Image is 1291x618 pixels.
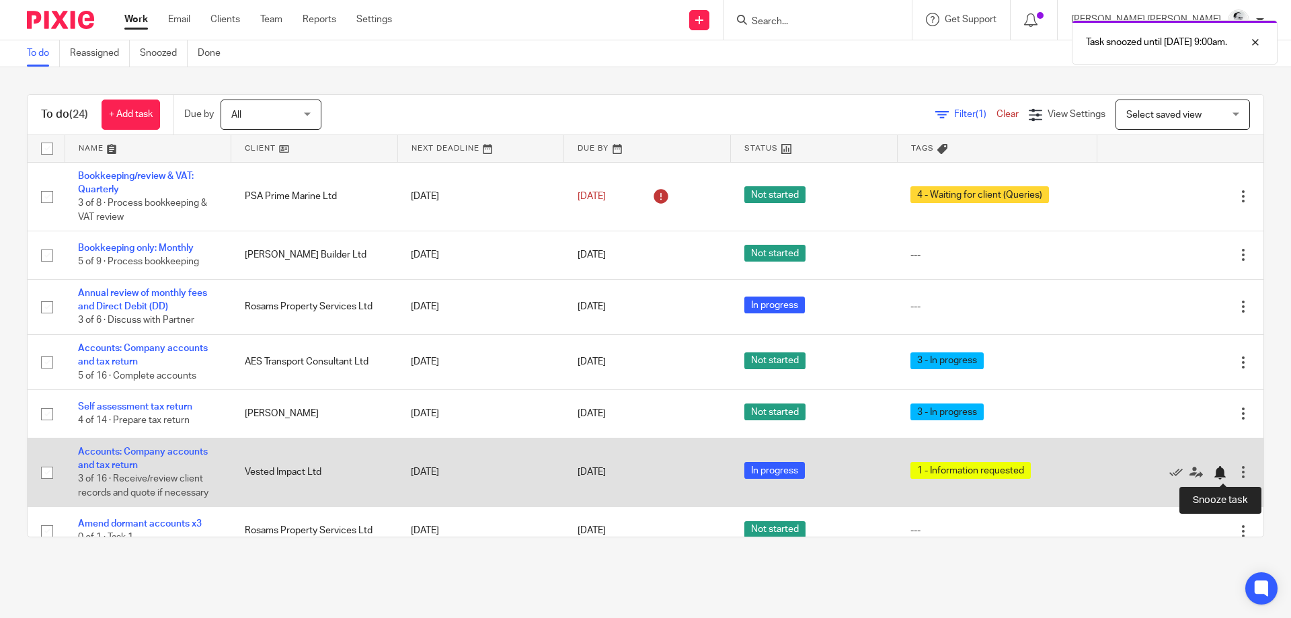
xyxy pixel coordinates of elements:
span: Not started [744,186,806,203]
span: Not started [744,521,806,538]
span: [DATE] [578,302,606,311]
span: In progress [744,462,805,479]
a: Amend dormant accounts x3 [78,519,202,529]
img: Pixie [27,11,94,29]
td: [DATE] [397,162,564,231]
span: [DATE] [578,409,606,418]
span: View Settings [1048,110,1105,119]
span: [DATE] [578,357,606,366]
span: 3 of 6 · Discuss with Partner [78,316,194,325]
div: --- [910,524,1083,537]
span: Not started [744,352,806,369]
p: Task snoozed until [DATE] 9:00am. [1086,36,1227,49]
td: [DATE] [397,279,564,334]
td: [DATE] [397,438,564,507]
span: 5 of 16 · Complete accounts [78,371,196,381]
td: Rosams Property Services Ltd [231,279,398,334]
span: 5 of 9 · Process bookkeeping [78,258,199,267]
a: + Add task [102,100,160,130]
span: (1) [976,110,986,119]
img: Mass_2025.jpg [1228,9,1249,31]
a: Done [198,40,231,67]
span: Select saved view [1126,110,1202,120]
span: [DATE] [578,250,606,260]
td: [PERSON_NAME] Builder Ltd [231,231,398,279]
td: AES Transport Consultant Ltd [231,334,398,389]
span: (24) [69,109,88,120]
span: 4 - Waiting for client (Queries) [910,186,1049,203]
div: --- [910,300,1083,313]
a: Reassigned [70,40,130,67]
span: Not started [744,403,806,420]
span: 0 of 1 · Task 1 [78,533,133,543]
a: Annual review of monthly fees and Direct Debit (DD) [78,288,207,311]
a: Bookkeeping/review & VAT: Quarterly [78,171,194,194]
a: Email [168,13,190,26]
td: [DATE] [397,231,564,279]
a: Snoozed [140,40,188,67]
a: Accounts: Company accounts and tax return [78,447,208,470]
td: Vested Impact Ltd [231,438,398,507]
a: To do [27,40,60,67]
span: [DATE] [578,526,606,535]
span: [DATE] [578,192,606,201]
a: Self assessment tax return [78,402,192,412]
span: Filter [954,110,996,119]
a: Accounts: Company accounts and tax return [78,344,208,366]
a: Settings [356,13,392,26]
span: 4 of 14 · Prepare tax return [78,416,190,425]
span: 3 - In progress [910,403,984,420]
span: In progress [744,297,805,313]
td: [DATE] [397,507,564,555]
span: 3 - In progress [910,352,984,369]
td: [DATE] [397,390,564,438]
span: Tags [911,145,934,152]
a: Clear [996,110,1019,119]
span: 1 - Information requested [910,462,1031,479]
div: --- [910,248,1083,262]
td: PSA Prime Marine Ltd [231,162,398,231]
span: All [231,110,241,120]
a: Clients [210,13,240,26]
a: Reports [303,13,336,26]
td: Rosams Property Services Ltd [231,507,398,555]
h1: To do [41,108,88,122]
a: Team [260,13,282,26]
a: Mark as done [1169,465,1189,479]
span: 3 of 16 · Receive/review client records and quote if necessary [78,474,208,498]
span: 3 of 8 · Process bookkeeping & VAT review [78,198,207,222]
p: Due by [184,108,214,121]
a: Bookkeeping only: Monthly [78,243,194,253]
a: Work [124,13,148,26]
td: [PERSON_NAME] [231,390,398,438]
td: [DATE] [397,334,564,389]
span: [DATE] [578,467,606,477]
span: Not started [744,245,806,262]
